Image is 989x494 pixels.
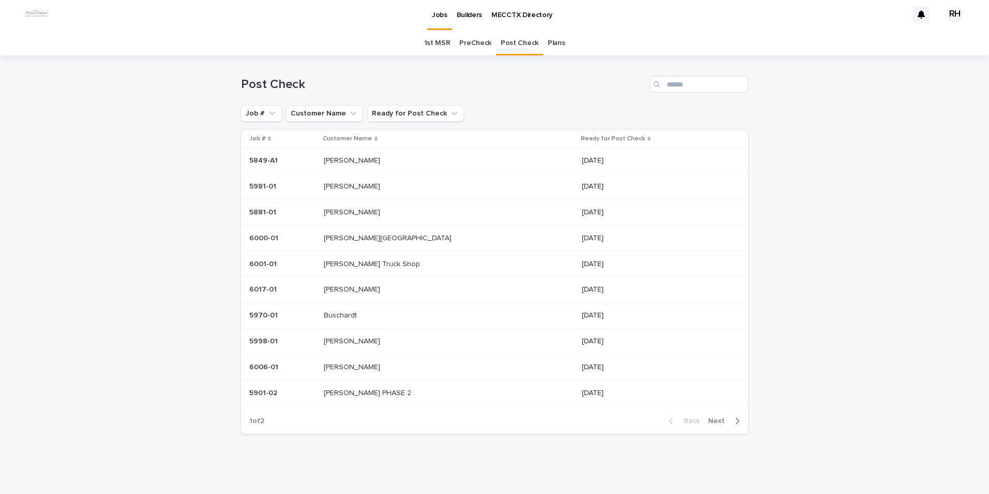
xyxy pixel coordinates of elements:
img: dhEtdSsQReaQtgKTuLrt [21,4,53,25]
p: Job # [249,133,265,144]
p: 5849-A1 [249,154,280,165]
p: [DATE] [582,285,731,294]
p: [DATE] [582,208,731,217]
p: [PERSON_NAME][GEOGRAPHIC_DATA] [324,232,454,243]
p: [PERSON_NAME] PHASE 2 [324,387,413,398]
p: 5998-01 [249,335,280,346]
tr: 5970-015970-01 BuschardtBuschardt [DATE] [241,303,748,329]
p: 6006-01 [249,361,280,372]
tr: 5849-A15849-A1 [PERSON_NAME][PERSON_NAME] [DATE] [241,148,748,174]
p: [DATE] [582,311,731,320]
a: 1st MSR [424,31,451,55]
tr: 6001-016001-01 [PERSON_NAME] Truck Shop[PERSON_NAME] Truck Shop [DATE] [241,251,748,277]
p: [PERSON_NAME] [324,206,382,217]
button: Next [704,416,748,426]
p: Buschardt [324,309,359,320]
tr: 5901-025901-02 [PERSON_NAME] PHASE 2[PERSON_NAME] PHASE 2 [DATE] [241,380,748,406]
button: Job # [241,105,282,122]
p: 5970-01 [249,309,280,320]
p: [PERSON_NAME] [324,154,382,165]
p: 5881-01 [249,206,278,217]
p: [PERSON_NAME] [324,283,382,294]
h1: Post Check [241,77,646,92]
p: [DATE] [582,260,731,269]
tr: 5981-015981-01 [PERSON_NAME][PERSON_NAME] [DATE] [241,174,748,200]
p: [DATE] [582,389,731,398]
p: Ready for Post Check [581,133,645,144]
input: Search [650,76,748,93]
tr: 5881-015881-01 [PERSON_NAME][PERSON_NAME] [DATE] [241,199,748,225]
a: PreCheck [459,31,491,55]
p: Customer Name [323,133,372,144]
p: [PERSON_NAME] Truck Shop [324,258,422,269]
span: Next [708,417,731,425]
p: [PERSON_NAME] [324,361,382,372]
p: [DATE] [582,182,731,191]
a: Plans [548,31,565,55]
p: [DATE] [582,337,731,346]
a: Post Check [501,31,538,55]
p: [DATE] [582,363,731,372]
button: Back [661,416,704,426]
div: RH [947,6,963,23]
p: 6001-01 [249,258,279,269]
button: Customer Name [286,105,363,122]
p: 6000-01 [249,232,280,243]
p: [DATE] [582,234,731,243]
tr: 5998-015998-01 [PERSON_NAME][PERSON_NAME] [DATE] [241,328,748,354]
tr: 6017-016017-01 [PERSON_NAME][PERSON_NAME] [DATE] [241,277,748,303]
p: [PERSON_NAME] [324,180,382,191]
tr: 6006-016006-01 [PERSON_NAME][PERSON_NAME] [DATE] [241,354,748,380]
p: 5901-02 [249,387,279,398]
p: [PERSON_NAME] [324,335,382,346]
button: Ready for Post Check [367,105,464,122]
p: 1 of 2 [241,409,273,434]
tr: 6000-016000-01 [PERSON_NAME][GEOGRAPHIC_DATA][PERSON_NAME][GEOGRAPHIC_DATA] [DATE] [241,225,748,251]
p: 6017-01 [249,283,279,294]
p: [DATE] [582,156,731,165]
p: 5981-01 [249,180,278,191]
span: Back [678,417,700,425]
